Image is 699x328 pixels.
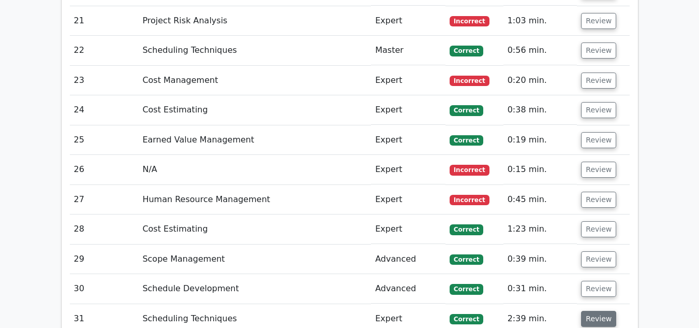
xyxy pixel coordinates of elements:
[371,66,445,95] td: Expert
[450,165,489,175] span: Incorrect
[450,314,483,324] span: Correct
[450,16,489,26] span: Incorrect
[371,185,445,215] td: Expert
[70,125,139,155] td: 25
[371,155,445,184] td: Expert
[450,76,489,86] span: Incorrect
[138,36,371,65] td: Scheduling Techniques
[70,185,139,215] td: 27
[70,274,139,304] td: 30
[503,245,577,274] td: 0:39 min.
[450,46,483,56] span: Correct
[581,311,616,327] button: Review
[450,254,483,265] span: Correct
[138,185,371,215] td: Human Resource Management
[371,215,445,244] td: Expert
[581,102,616,118] button: Review
[581,192,616,208] button: Review
[503,66,577,95] td: 0:20 min.
[581,132,616,148] button: Review
[581,13,616,29] button: Review
[371,125,445,155] td: Expert
[450,224,483,235] span: Correct
[70,245,139,274] td: 29
[581,251,616,267] button: Review
[371,245,445,274] td: Advanced
[138,125,371,155] td: Earned Value Management
[450,195,489,205] span: Incorrect
[70,155,139,184] td: 26
[503,155,577,184] td: 0:15 min.
[581,221,616,237] button: Review
[371,274,445,304] td: Advanced
[503,215,577,244] td: 1:23 min.
[70,215,139,244] td: 28
[503,95,577,125] td: 0:38 min.
[70,66,139,95] td: 23
[503,6,577,36] td: 1:03 min.
[503,36,577,65] td: 0:56 min.
[138,66,371,95] td: Cost Management
[371,95,445,125] td: Expert
[138,274,371,304] td: Schedule Development
[138,245,371,274] td: Scope Management
[450,135,483,146] span: Correct
[450,284,483,294] span: Correct
[70,6,139,36] td: 21
[70,36,139,65] td: 22
[581,42,616,59] button: Review
[138,95,371,125] td: Cost Estimating
[503,125,577,155] td: 0:19 min.
[581,162,616,178] button: Review
[503,274,577,304] td: 0:31 min.
[581,73,616,89] button: Review
[371,36,445,65] td: Master
[70,95,139,125] td: 24
[138,155,371,184] td: N/A
[371,6,445,36] td: Expert
[138,215,371,244] td: Cost Estimating
[450,105,483,116] span: Correct
[581,281,616,297] button: Review
[503,185,577,215] td: 0:45 min.
[138,6,371,36] td: Project Risk Analysis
